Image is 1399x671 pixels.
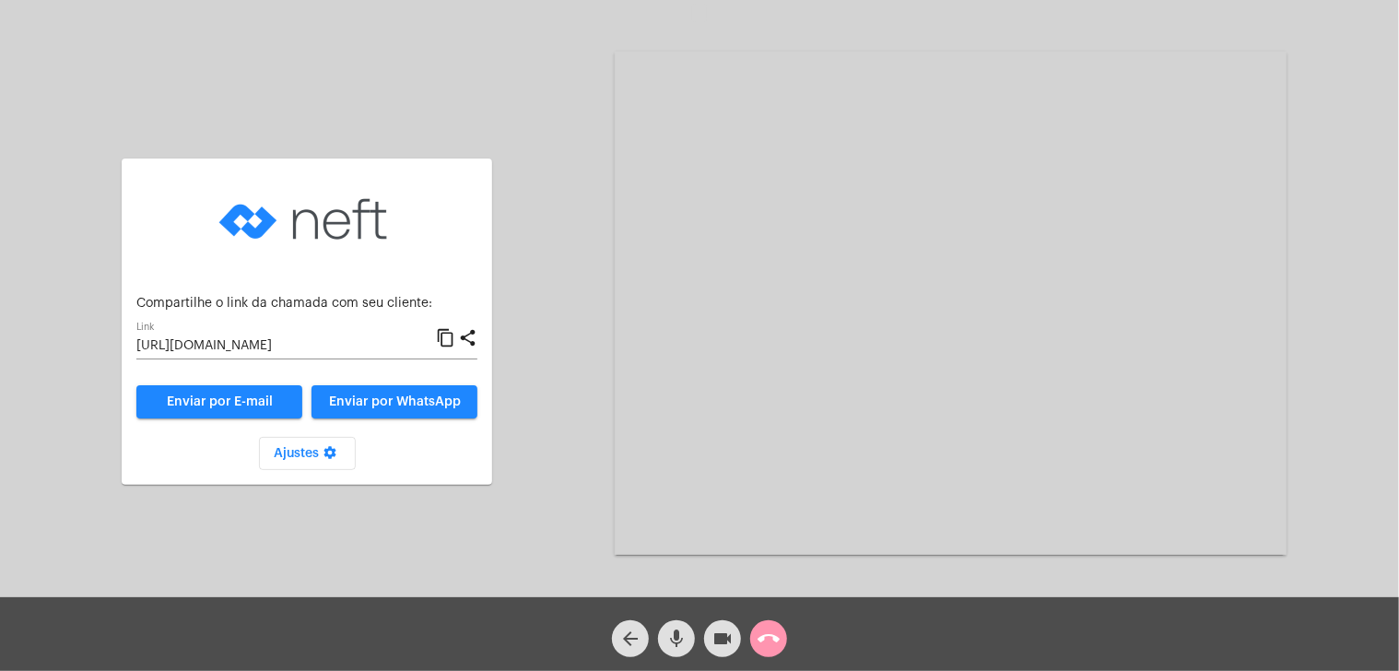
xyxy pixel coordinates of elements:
span: Enviar por E-mail [167,395,273,408]
mat-icon: content_copy [436,327,455,349]
mat-icon: mic [665,628,688,650]
img: logo-neft-novo-2.png [215,173,399,265]
mat-icon: arrow_back [619,628,641,650]
mat-icon: call_end [758,628,780,650]
a: Enviar por E-mail [136,385,302,418]
button: Ajustes [259,437,356,470]
span: Enviar por WhatsApp [329,395,461,408]
mat-icon: videocam [711,628,734,650]
p: Compartilhe o link da chamada com seu cliente: [136,297,477,311]
mat-icon: settings [319,445,341,467]
button: Enviar por WhatsApp [312,385,477,418]
span: Ajustes [274,447,341,460]
mat-icon: share [458,327,477,349]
